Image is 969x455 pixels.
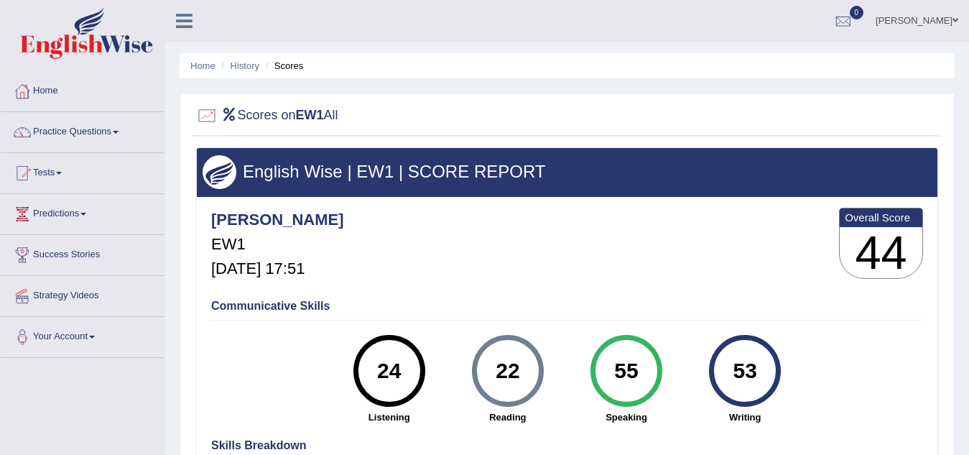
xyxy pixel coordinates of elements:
span: 0 [850,6,864,19]
h4: [PERSON_NAME] [211,211,344,229]
a: Home [190,60,215,71]
div: 55 [600,341,652,401]
a: Home [1,71,164,107]
h4: Communicative Skills [211,300,923,313]
h2: Scores on All [196,105,338,127]
img: wings.png [203,155,236,189]
div: 24 [363,341,415,401]
a: Success Stories [1,235,164,271]
div: 22 [481,341,534,401]
a: History [231,60,259,71]
h5: [DATE] 17:51 [211,260,344,277]
h3: 44 [840,227,922,279]
div: 53 [719,341,771,401]
a: Practice Questions [1,112,164,148]
strong: Writing [693,410,797,424]
a: Predictions [1,194,164,230]
li: Scores [262,59,304,73]
h5: EW1 [211,236,344,253]
h4: Skills Breakdown [211,439,923,452]
strong: Speaking [574,410,678,424]
b: EW1 [296,108,324,122]
a: Strategy Videos [1,276,164,312]
a: Your Account [1,317,164,353]
strong: Listening [337,410,441,424]
strong: Reading [455,410,560,424]
b: Overall Score [845,211,917,224]
h3: English Wise | EW1 | SCORE REPORT [203,162,932,181]
a: Tests [1,153,164,189]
